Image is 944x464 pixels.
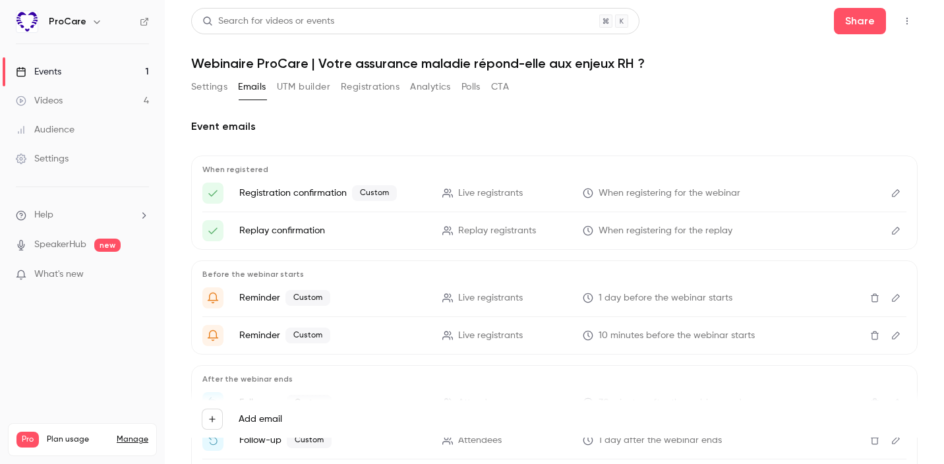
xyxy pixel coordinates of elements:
span: Custom [352,185,397,201]
a: Manage [117,434,148,445]
span: When registering for the webinar [599,187,740,200]
p: Reminder [239,328,427,343]
div: Settings [16,152,69,165]
button: Share [834,8,886,34]
span: Custom [285,290,330,306]
button: Edit [885,325,906,346]
span: 10 minutes before the webinar starts [599,329,755,343]
span: Pro [16,432,39,448]
span: Replay registrants [458,224,536,238]
button: Settings [191,76,227,98]
li: 🚨 On est (presque) en live ! Préparez-vous 🎥 [202,325,906,346]
li: help-dropdown-opener [16,208,149,222]
span: What's new [34,268,84,281]
button: Delete [864,325,885,346]
button: UTM builder [277,76,330,98]
span: Live registrants [458,187,523,200]
span: Custom [287,432,332,448]
div: Search for videos or events [202,14,334,28]
span: Help [34,208,53,222]
button: Delete [864,430,885,451]
button: Edit [885,287,906,308]
span: Live registrants [458,329,523,343]
img: ProCare [16,11,38,32]
button: Polls [461,76,481,98]
button: Analytics [410,76,451,98]
li: 🧠 On débriefe ensemble ? [202,430,906,451]
a: SpeakerHub [34,238,86,252]
p: Reminder [239,290,427,306]
span: Custom [285,328,330,343]
span: 1 day after the webinar ends [599,434,722,448]
button: Registrations [341,76,399,98]
p: When registered [202,164,906,175]
h2: Event emails [191,119,918,134]
p: Registration confirmation [239,185,427,201]
button: Edit [885,183,906,204]
p: Replay confirmation [239,224,427,237]
h6: ProCare [49,15,86,28]
span: new [94,239,121,252]
button: Delete [864,287,885,308]
li: 🎯 Demain, on parle (vraiment) de santé et RH ! [202,287,906,308]
span: Live registrants [458,291,523,305]
button: CTA [491,76,509,98]
button: Edit [885,430,906,451]
p: Before the webinar starts [202,269,906,279]
li: Here's your access link to {{ event_name }}! [202,183,906,204]
p: Follow-up [239,432,427,448]
li: Here's your access link to {{ event_name }}! [202,220,906,241]
h1: Webinaire ProCare | Votre assurance maladie répond-elle aux enjeux RH ? [191,55,918,71]
button: Edit [885,220,906,241]
div: Events [16,65,61,78]
div: Audience [16,123,74,136]
span: 1 day before the webinar starts [599,291,732,305]
span: When registering for the replay [599,224,732,238]
span: Plan usage [47,434,109,445]
div: Videos [16,94,63,107]
label: Add email [239,413,282,426]
span: Attendees [458,434,502,448]
button: Emails [238,76,266,98]
p: After the webinar ends [202,374,906,384]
